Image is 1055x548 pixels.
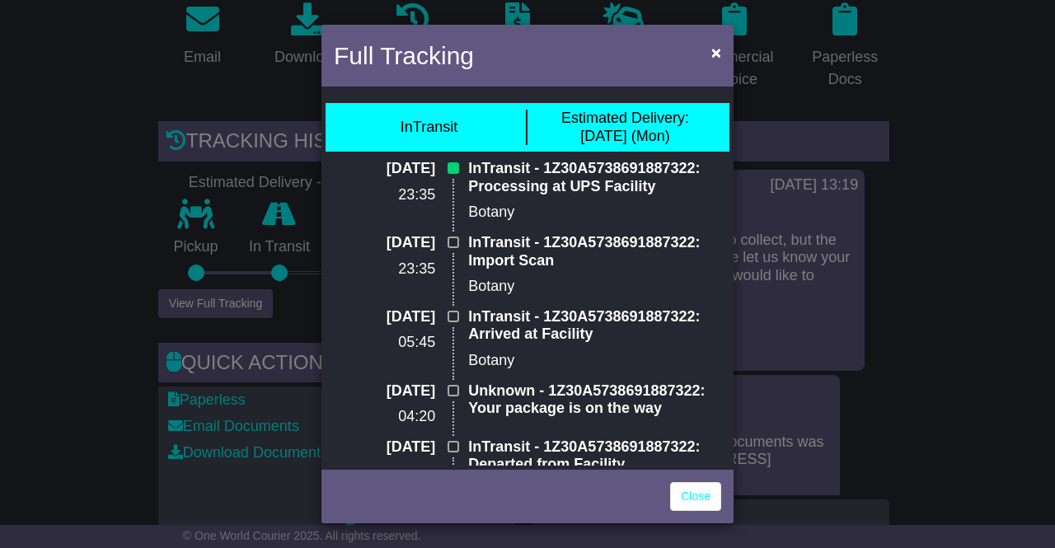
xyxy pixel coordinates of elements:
p: InTransit - 1Z30A5738691887322: Processing at UPS Facility [468,160,721,195]
span: × [711,43,721,62]
p: 23:35 [334,186,435,204]
span: Estimated Delivery: [561,110,689,126]
p: [DATE] [334,308,435,326]
p: Unknown - 1Z30A5738691887322: Your package is on the way [468,382,721,418]
div: InTransit [401,119,457,137]
button: Close [703,35,729,69]
h4: Full Tracking [334,37,474,74]
p: [DATE] [334,160,435,178]
p: 23:35 [334,260,435,279]
p: 20:23 [334,464,435,482]
p: InTransit - 1Z30A5738691887322: Arrived at Facility [468,308,721,344]
p: [DATE] [334,234,435,252]
p: InTransit - 1Z30A5738691887322: Departed from Facility [468,438,721,474]
p: [DATE] [334,382,435,400]
p: 05:45 [334,334,435,352]
div: [DATE] (Mon) [561,110,689,145]
p: Botany [468,352,721,370]
p: Botany [468,278,721,296]
p: InTransit - 1Z30A5738691887322: Import Scan [468,234,721,269]
p: 04:20 [334,408,435,426]
p: [DATE] [334,438,435,457]
p: Botany [468,204,721,222]
a: Close [670,482,721,511]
